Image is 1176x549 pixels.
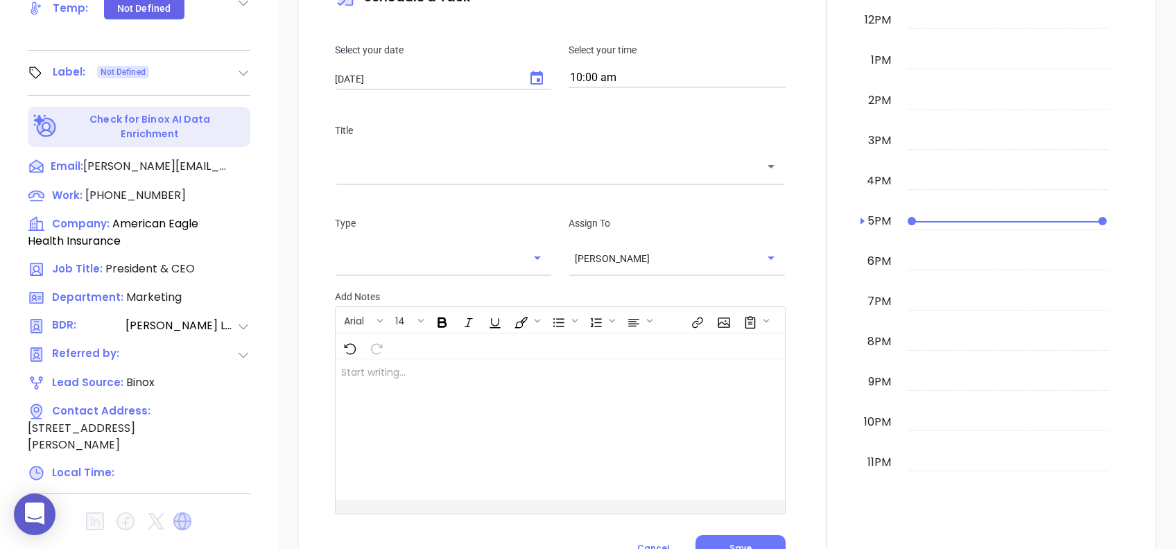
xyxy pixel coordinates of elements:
span: Font size [388,308,427,332]
div: 2pm [865,92,894,109]
div: 3pm [865,132,894,149]
span: Referred by: [52,346,124,363]
span: 14 [388,314,412,324]
span: Not Defined [101,64,146,80]
span: Insert Ordered List [582,308,619,332]
p: Title [335,123,786,138]
span: [PERSON_NAME][EMAIL_ADDRESS][DOMAIN_NAME] [83,158,229,175]
div: Label: [53,62,86,82]
span: Font family [336,308,386,332]
span: Job Title: [52,261,103,276]
button: 14 [388,308,415,332]
div: 8pm [865,333,894,350]
span: Italic [455,308,480,332]
div: 9pm [865,374,894,390]
div: 1pm [868,52,894,69]
div: 10pm [861,414,894,430]
p: Select your date [335,42,552,58]
button: Arial [337,308,374,332]
span: Work : [52,188,83,202]
p: Assign To [569,216,786,231]
span: Insert Image [710,308,735,332]
img: Ai-Enrich-DaqCidB-.svg [33,114,58,139]
span: Insert link [684,308,709,332]
p: Check for Binox AI Data Enrichment [60,112,241,141]
span: Lead Source: [52,375,123,390]
button: Open [528,248,547,268]
button: Choose date, selected date is Aug 19, 2025 [523,64,551,92]
span: Binox [126,374,155,390]
span: Align [620,308,656,332]
div: 5pm [865,213,894,229]
div: 7pm [865,293,894,310]
div: 12pm [862,12,894,28]
span: President & CEO [105,261,195,277]
span: Local Time: [52,465,114,480]
button: Open [761,248,781,268]
span: [PERSON_NAME] Lechado [126,317,236,335]
span: Arial [337,314,371,324]
div: 4pm [864,173,894,189]
span: Contact Address: [52,403,150,418]
div: 6pm [865,253,894,270]
p: Add Notes [335,289,786,304]
span: Bold [429,308,453,332]
span: Underline [481,308,506,332]
input: MM/DD/YYYY [335,72,517,86]
span: Undo [336,335,361,358]
span: BDR: [52,317,124,335]
span: Department: [52,290,123,304]
span: Redo [363,335,388,358]
span: [PHONE_NUMBER] [85,187,186,203]
span: Insert Unordered List [545,308,581,332]
p: Select your time [569,42,786,58]
span: American Eagle Health Insurance [28,216,198,249]
div: 11pm [865,454,894,471]
button: Open [761,157,781,176]
span: Company: [52,216,110,231]
p: Type [335,216,552,231]
span: Email: [51,158,83,176]
span: Surveys [736,308,772,332]
span: Marketing [126,289,182,305]
span: Fill color or set the text color [508,308,544,332]
span: [STREET_ADDRESS][PERSON_NAME] [28,420,135,453]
